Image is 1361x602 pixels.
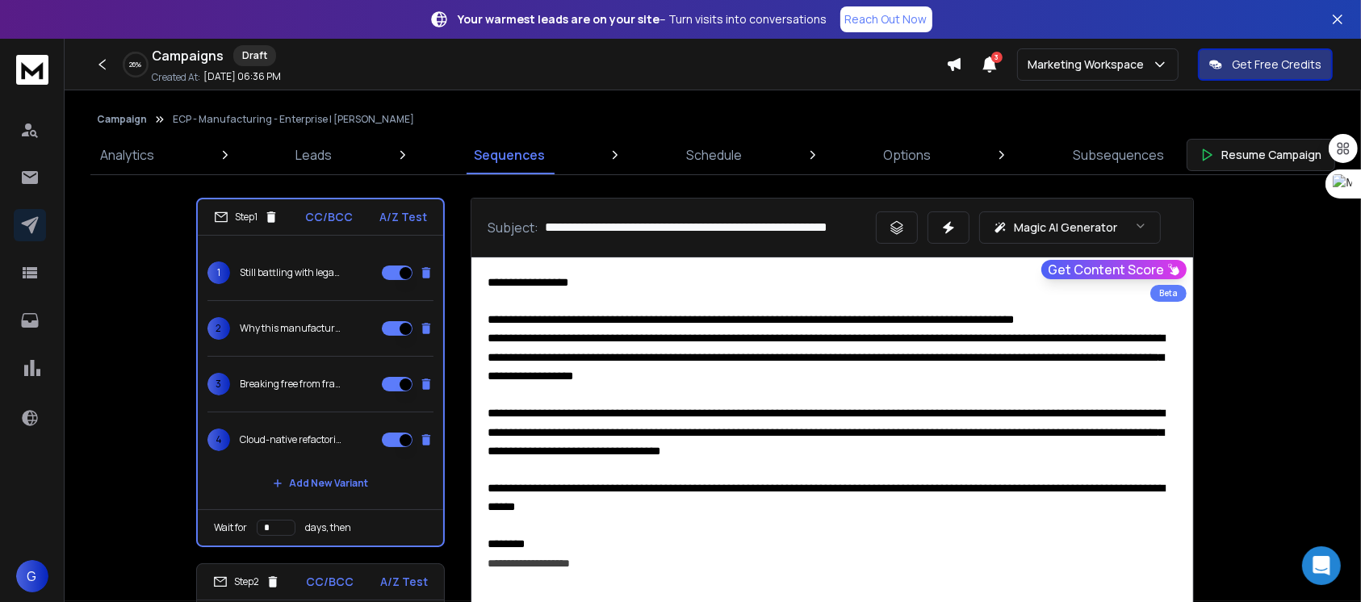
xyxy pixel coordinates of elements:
[207,373,230,395] span: 3
[286,136,341,174] a: Leads
[380,574,428,590] p: A/Z Test
[1187,139,1335,171] button: Resume Campaign
[1063,136,1174,174] a: Subsequences
[214,521,247,534] p: Wait for
[464,136,555,174] a: Sequences
[97,113,147,126] button: Campaign
[1073,145,1164,165] p: Subsequences
[1014,219,1117,236] p: Magic AI Generator
[152,46,224,65] h1: Campaigns
[1232,56,1321,73] p: Get Free Credits
[295,145,332,165] p: Leads
[474,145,545,165] p: Sequences
[207,317,230,340] span: 2
[240,322,343,335] p: Why this manufacturer moved off their legacy stack
[1198,48,1333,81] button: Get Free Credits
[207,429,230,451] span: 4
[459,11,660,27] strong: Your warmest leads are on your site
[240,266,343,279] p: Still battling with legacy bottlenecks at {{companyName}}?
[213,575,280,589] div: Step 2
[240,433,343,446] p: Cloud-native refactoring without business disruption
[196,198,445,547] li: Step1CC/BCCA/Z Test1Still battling with legacy bottlenecks at {{companyName}}?2Why this manufactu...
[979,211,1161,244] button: Magic AI Generator
[488,218,538,237] p: Subject:
[305,521,351,534] p: days, then
[16,560,48,592] button: G
[845,11,928,27] p: Reach Out Now
[1028,56,1150,73] p: Marketing Workspace
[686,145,742,165] p: Schedule
[307,574,354,590] p: CC/BCC
[240,378,343,391] p: Breaking free from fragile, monolithic systems
[214,210,278,224] div: Step 1
[173,113,414,126] p: ECP - Manufacturing - Enterprise | [PERSON_NAME]
[207,261,230,284] span: 1
[233,45,276,66] div: Draft
[152,71,200,84] p: Created At:
[991,52,1003,63] span: 3
[459,11,827,27] p: – Turn visits into conversations
[305,209,353,225] p: CC/BCC
[260,467,381,500] button: Add New Variant
[379,209,427,225] p: A/Z Test
[100,145,154,165] p: Analytics
[16,55,48,85] img: logo
[203,70,281,83] p: [DATE] 06:36 PM
[874,136,941,174] a: Options
[676,136,752,174] a: Schedule
[1150,285,1187,302] div: Beta
[884,145,932,165] p: Options
[840,6,932,32] a: Reach Out Now
[90,136,164,174] a: Analytics
[1041,260,1187,279] button: Get Content Score
[1302,546,1341,585] div: Open Intercom Messenger
[130,60,142,69] p: 26 %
